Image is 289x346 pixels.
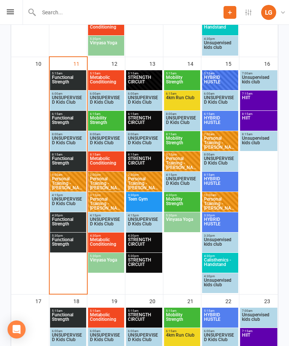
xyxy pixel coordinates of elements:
span: 4:15pm [128,214,161,217]
div: Open Intercom Messenger [8,320,26,338]
span: 5:15am [204,309,237,313]
span: UNSUPERVISED Kids Club [204,95,237,109]
span: UNSUPERVISED Kids Club [90,217,123,231]
span: 6:00am [128,329,161,333]
span: 3:30pm [204,234,237,237]
span: Mobility Strength [166,75,199,89]
span: HYBRID HUSTLE [204,217,237,231]
div: 23 [264,295,278,307]
span: 6:00am [90,92,123,95]
span: 4:30pm [204,37,237,41]
span: UNSUPERVISED Kids Club [52,197,85,210]
span: 8:15am [204,173,237,177]
span: 2:30pm [128,173,161,177]
span: Functional Strength [52,313,85,326]
span: STRENGTH CIRCUIT [128,237,161,251]
span: 3:30pm [204,214,237,217]
span: 5:15am [166,309,199,313]
span: HYBRID HUSTLE [204,75,237,89]
span: Functional Strength [52,217,85,231]
span: UNSUPERVISED Kids Club [52,95,85,109]
span: 5:15am [128,309,161,313]
span: Functional Strength [52,156,85,170]
span: 7:00am [242,72,276,75]
span: 6:15am [166,329,199,333]
span: Mobility Strength [166,197,199,210]
span: 6:00am [204,329,237,333]
span: 7:00am [204,133,237,136]
span: Mobility Strength [166,313,199,326]
span: 4:30pm [166,193,199,197]
span: Personal Training - [PERSON_NAME] [52,177,85,190]
span: 6:15am [166,92,199,95]
span: 8:00am [52,133,85,136]
span: 6:00am [90,329,123,333]
span: 5:15am [52,309,85,313]
span: 5:30pm [166,214,199,217]
div: 18 [73,295,87,307]
span: 4:30pm [90,234,123,237]
span: 7:00am [242,309,276,313]
span: Vinyasa Yoga [90,258,123,271]
span: STRENGTH CIRCUIT [128,258,161,271]
span: HYBRID HUSTLE [204,313,237,326]
span: Metabolic Conditioning [90,20,123,34]
span: Unsupervised kids club [242,136,276,150]
span: 3:15pm [166,153,199,156]
span: 6:00am [204,92,237,95]
span: 8:00am [166,112,199,116]
span: 5:15am [52,72,85,75]
span: 5:30pm [128,254,161,258]
span: Personal Training - [PERSON_NAME] [204,197,237,210]
span: 8:15am [90,153,123,156]
span: Functional Strength [52,116,85,129]
span: Unsupervised kids club [242,313,276,326]
span: 8:15am [242,112,276,116]
div: 21 [187,295,201,307]
span: 5:30pm [52,234,85,237]
input: Search... [37,7,224,18]
span: STRENGTH CIRCUIT [128,156,161,170]
span: 5:15am [128,72,161,75]
span: STRENGTH CIRCUIT [128,75,161,89]
span: UNSUPERVISED Kids Club [204,156,237,170]
span: 3:15pm [90,193,123,197]
span: 4km Run Club [166,95,199,109]
span: 4:30pm [52,214,85,217]
span: UNSUPERVISED Kids Club [128,136,161,150]
span: Mobility Strength [90,116,123,129]
span: UNSUPERVISED Kids Club [128,95,161,109]
div: 12 [111,57,125,70]
span: Unsupervised kids club [204,278,237,292]
span: Metabolic Conditioning [90,237,123,251]
span: 4:30pm [204,275,237,278]
div: 19 [111,295,125,307]
span: Personal Training - [PERSON_NAME] [204,136,237,150]
span: Calisthenics - Handstand [204,20,237,34]
div: 10 [35,57,49,70]
div: 16 [264,57,278,70]
span: 6:15am [204,112,237,116]
div: 13 [149,57,163,70]
span: 4:30pm [204,254,237,258]
span: Functional Strength [52,75,85,89]
span: Mobility Strength [166,136,199,150]
span: 8:00am [204,153,237,156]
span: 6:00am [52,92,85,95]
span: UNSUPERVISED Kids Club [90,136,123,150]
span: 4:15pm [52,193,85,197]
span: Teen Gym [128,197,161,210]
span: Vinyasa Yoga [166,217,199,231]
span: UNSUPERVISED Kids Club [166,177,199,190]
span: Calisthenics - Handstand [204,258,237,271]
div: 20 [149,295,163,307]
span: Unsupervised kids club [204,41,237,54]
span: HIIT [242,95,276,109]
span: 4:30pm [128,234,161,237]
span: 5:15am [204,72,237,75]
span: 5:30pm [90,37,123,41]
span: HIIT [242,116,276,129]
span: 8:15am [242,133,276,136]
span: HYBRID HUSTLE [204,116,237,129]
span: 6:00am [52,329,85,333]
